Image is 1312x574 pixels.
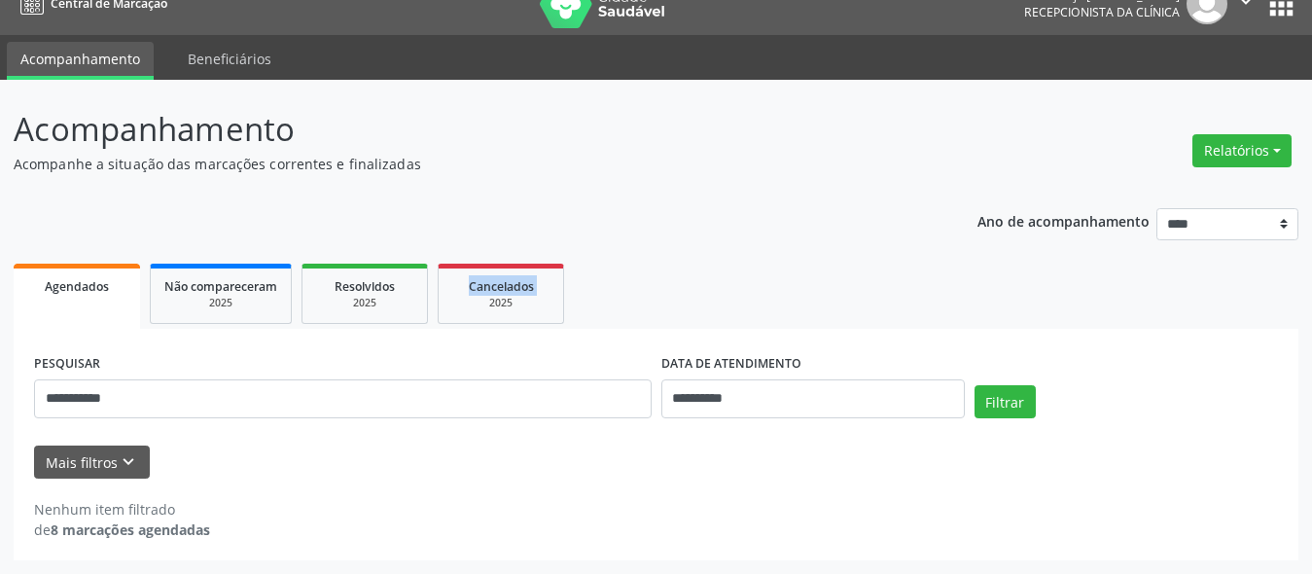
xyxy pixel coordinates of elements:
div: 2025 [164,296,277,310]
strong: 8 marcações agendadas [51,520,210,539]
span: Recepcionista da clínica [1024,4,1180,20]
div: Nenhum item filtrado [34,499,210,520]
i: keyboard_arrow_down [118,451,139,473]
div: 2025 [316,296,413,310]
label: DATA DE ATENDIMENTO [661,349,801,379]
span: Resolvidos [335,278,395,295]
a: Acompanhamento [7,42,154,80]
p: Acompanhe a situação das marcações correntes e finalizadas [14,154,913,174]
p: Acompanhamento [14,105,913,154]
button: Filtrar [975,385,1036,418]
button: Mais filtroskeyboard_arrow_down [34,446,150,480]
label: PESQUISAR [34,349,100,379]
div: de [34,520,210,540]
span: Não compareceram [164,278,277,295]
div: 2025 [452,296,550,310]
span: Cancelados [469,278,534,295]
span: Agendados [45,278,109,295]
button: Relatórios [1192,134,1292,167]
p: Ano de acompanhamento [977,208,1150,233]
a: Beneficiários [174,42,285,76]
